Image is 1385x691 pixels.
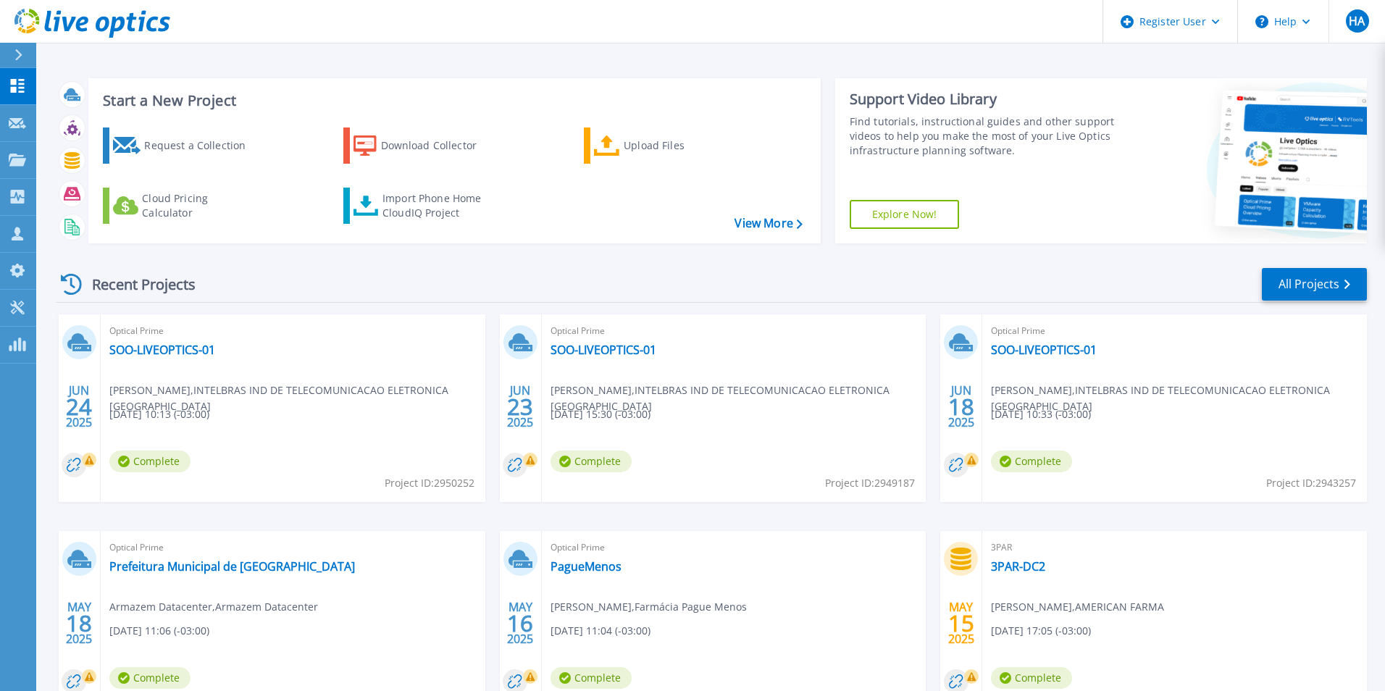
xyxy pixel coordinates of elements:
span: 15 [948,617,974,629]
span: [DATE] 17:05 (-03:00) [991,623,1091,639]
span: Complete [551,451,632,472]
span: [DATE] 11:04 (-03:00) [551,623,650,639]
div: Download Collector [381,131,497,160]
div: JUN 2025 [947,380,975,433]
span: Optical Prime [551,323,918,339]
span: 23 [507,401,533,413]
a: SOO-LIVEOPTICS-01 [109,343,215,357]
span: Project ID: 2943257 [1266,475,1356,491]
span: Project ID: 2949187 [825,475,915,491]
a: PagueMenos [551,559,622,574]
a: Request a Collection [103,127,264,164]
span: Optical Prime [991,323,1358,339]
span: [PERSON_NAME] , INTELBRAS IND DE TELECOMUNICACAO ELETRONICA [GEOGRAPHIC_DATA] [991,382,1367,414]
div: MAY 2025 [506,597,534,650]
span: 18 [66,617,92,629]
span: [DATE] 11:06 (-03:00) [109,623,209,639]
a: Upload Files [584,127,745,164]
span: 18 [948,401,974,413]
span: [PERSON_NAME] , AMERICAN FARMA [991,599,1164,615]
div: Support Video Library [850,90,1121,109]
div: Cloud Pricing Calculator [142,191,258,220]
div: JUN 2025 [65,380,93,433]
a: View More [735,217,802,230]
div: Upload Files [624,131,740,160]
span: [PERSON_NAME] , Farmácia Pague Menos [551,599,747,615]
span: Optical Prime [551,540,918,556]
div: MAY 2025 [947,597,975,650]
span: Complete [991,667,1072,689]
a: Cloud Pricing Calculator [103,188,264,224]
span: Project ID: 2950252 [385,475,474,491]
div: JUN 2025 [506,380,534,433]
span: [PERSON_NAME] , INTELBRAS IND DE TELECOMUNICACAO ELETRONICA [GEOGRAPHIC_DATA] [551,382,926,414]
span: Complete [109,451,191,472]
div: Recent Projects [56,267,215,302]
span: [PERSON_NAME] , INTELBRAS IND DE TELECOMUNICACAO ELETRONICA [GEOGRAPHIC_DATA] [109,382,485,414]
span: [DATE] 15:30 (-03:00) [551,406,650,422]
span: [DATE] 10:33 (-03:00) [991,406,1091,422]
span: Complete [551,667,632,689]
span: 16 [507,617,533,629]
a: Download Collector [343,127,505,164]
span: Complete [991,451,1072,472]
span: Optical Prime [109,540,477,556]
h3: Start a New Project [103,93,802,109]
a: Prefeitura Municipal de [GEOGRAPHIC_DATA] [109,559,355,574]
span: [DATE] 10:13 (-03:00) [109,406,209,422]
div: Find tutorials, instructional guides and other support videos to help you make the most of your L... [850,114,1121,158]
a: SOO-LIVEOPTICS-01 [551,343,656,357]
a: Explore Now! [850,200,960,229]
span: Armazem Datacenter , Armazem Datacenter [109,599,318,615]
span: 24 [66,401,92,413]
a: All Projects [1262,268,1367,301]
a: SOO-LIVEOPTICS-01 [991,343,1097,357]
div: Import Phone Home CloudIQ Project [382,191,495,220]
span: HA [1349,15,1365,27]
div: MAY 2025 [65,597,93,650]
span: Optical Prime [109,323,477,339]
span: Complete [109,667,191,689]
span: 3PAR [991,540,1358,556]
div: Request a Collection [144,131,260,160]
a: 3PAR-DC2 [991,559,1045,574]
